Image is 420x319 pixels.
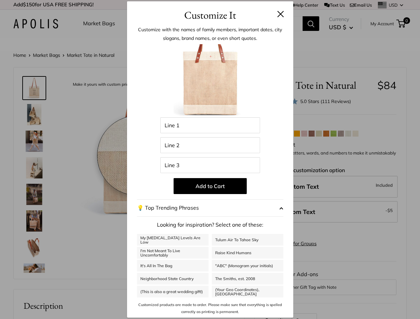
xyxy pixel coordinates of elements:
button: Add to Cart [174,178,247,194]
a: My [MEDICAL_DATA] Levels Are Low [137,234,209,246]
img: Blank_Product.002.jpg [174,44,247,117]
a: Raise Kind Humans [212,247,283,259]
a: It's All In The Bag [137,260,209,271]
button: 💡 Top Trending Phrases [137,199,283,217]
a: (Your Geo Coordinates), [GEOGRAPHIC_DATA] [212,286,283,297]
a: (This is also a great wedding gift!) [137,286,209,297]
iframe: Sign Up via Text for Offers [5,294,71,314]
a: The Smiths, est. 2008 [212,273,283,284]
h3: Customize It [137,7,283,23]
p: Customize with the names of family members, important dates, city slogans, brand names, or even s... [137,25,283,43]
a: "ABC" (Monogram your initials) [212,260,283,271]
p: Looking for inspiration? Select one of these: [137,220,283,230]
a: Tulum Air To Tahoe Sky [212,234,283,246]
a: Neighborhood State Country [137,273,209,284]
a: I'm Not Meant To Live Uncomfortably [137,247,209,259]
p: Customized products are made to order. Please make sure that everything is spelled correctly as p... [137,301,283,315]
